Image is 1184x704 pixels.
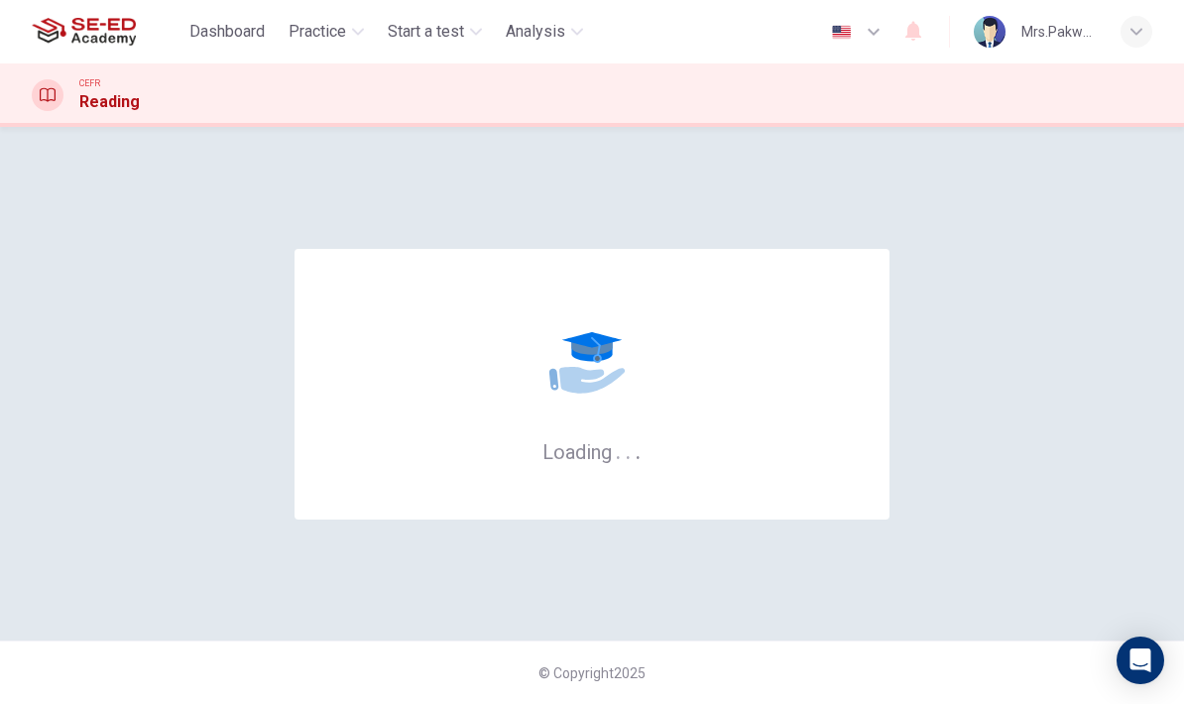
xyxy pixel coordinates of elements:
[281,14,372,50] button: Practice
[1117,637,1164,684] div: Open Intercom Messenger
[498,14,591,50] button: Analysis
[829,25,854,40] img: en
[974,16,1006,48] img: Profile picture
[380,14,490,50] button: Start a test
[32,12,181,52] a: SE-ED Academy logo
[538,665,646,681] span: © Copyright 2025
[1021,20,1097,44] div: Mrs.Pakwalan Deekerd
[388,20,464,44] span: Start a test
[32,12,136,52] img: SE-ED Academy logo
[289,20,346,44] span: Practice
[625,433,632,466] h6: .
[506,20,565,44] span: Analysis
[189,20,265,44] span: Dashboard
[615,433,622,466] h6: .
[181,14,273,50] button: Dashboard
[635,433,642,466] h6: .
[542,438,642,464] h6: Loading
[79,90,140,114] h1: Reading
[79,76,100,90] span: CEFR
